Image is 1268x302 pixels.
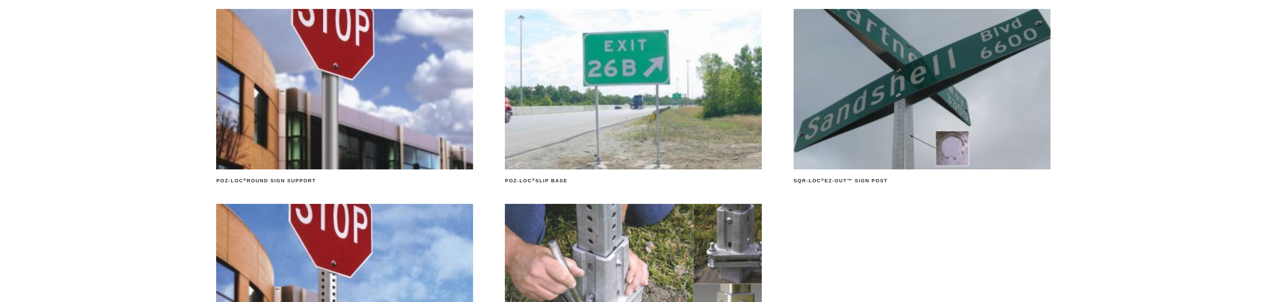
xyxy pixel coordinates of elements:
[505,9,762,186] a: POZ-LOC®Slip Base
[794,175,1051,186] h2: SQR-LOC EZ-Out™ Sign Post
[505,175,762,186] h2: POZ-LOC Slip Base
[821,178,824,182] sup: ®
[532,178,535,182] sup: ®
[794,9,1051,186] a: SQR-LOC®EZ-Out™ Sign Post
[243,178,247,182] sup: ®
[216,9,473,186] a: POZ-LOC®Round Sign Support
[216,175,473,186] h2: POZ-LOC Round Sign Support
